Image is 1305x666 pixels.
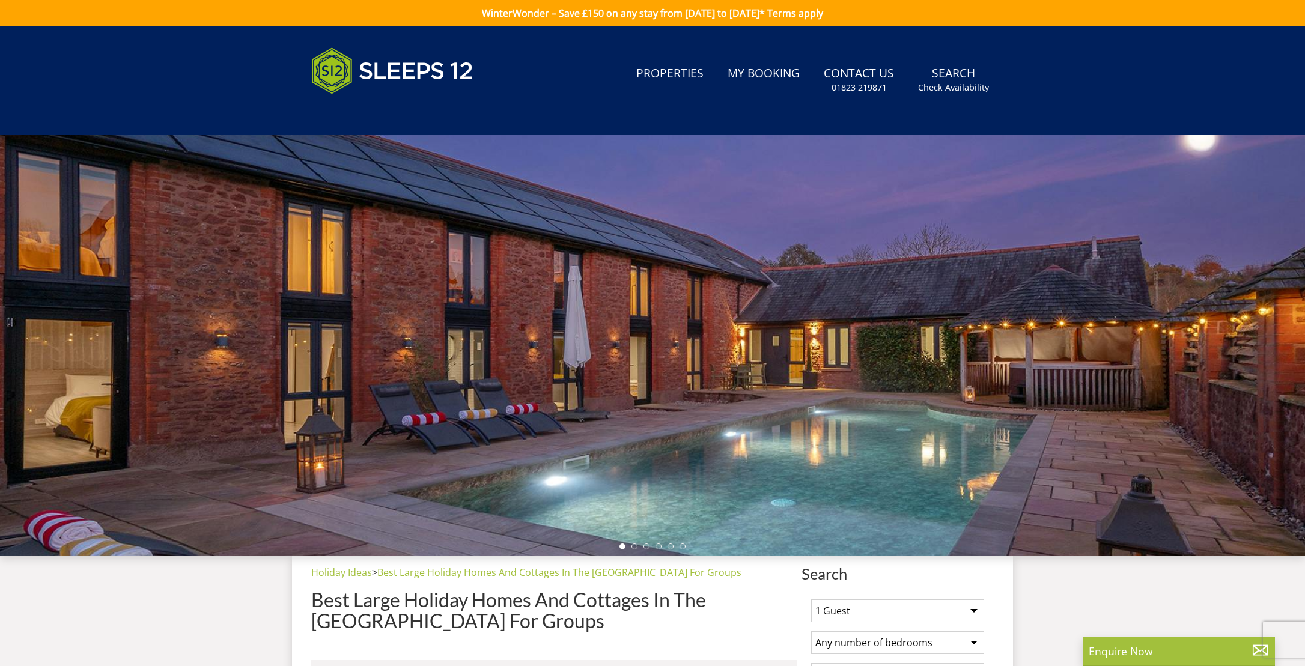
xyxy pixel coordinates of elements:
[311,566,372,579] a: Holiday Ideas
[311,41,473,101] img: Sleeps 12
[631,61,708,88] a: Properties
[311,589,797,631] h1: Best Large Holiday Homes And Cottages In The [GEOGRAPHIC_DATA] For Groups
[723,61,805,88] a: My Booking
[832,82,887,94] small: 01823 219871
[1089,643,1269,659] p: Enquire Now
[918,82,989,94] small: Check Availability
[913,61,994,100] a: SearchCheck Availability
[305,108,431,118] iframe: Customer reviews powered by Trustpilot
[377,566,741,579] a: Best Large Holiday Homes And Cottages In The [GEOGRAPHIC_DATA] For Groups
[802,565,994,582] span: Search
[819,61,899,100] a: Contact Us01823 219871
[372,566,377,579] span: >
